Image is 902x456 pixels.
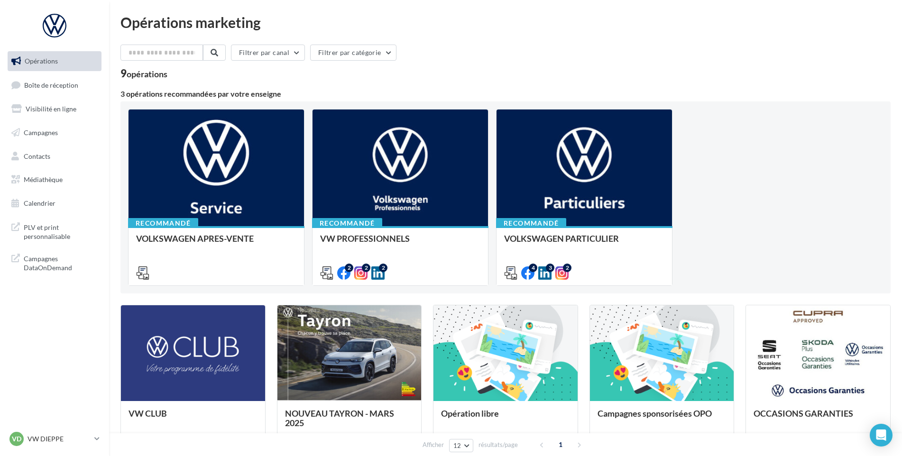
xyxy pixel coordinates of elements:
div: Recommandé [128,218,198,228]
a: Médiathèque [6,170,103,190]
span: Médiathèque [24,175,63,183]
a: Campagnes DataOnDemand [6,248,103,276]
span: Calendrier [24,199,55,207]
div: Recommandé [312,218,382,228]
a: Campagnes [6,123,103,143]
span: VW CLUB [129,408,167,419]
span: 1 [553,437,568,452]
span: VOLKSWAGEN PARTICULIER [504,233,619,244]
span: PLV et print personnalisable [24,221,98,241]
span: Campagnes DataOnDemand [24,252,98,273]
span: Opération libre [441,408,499,419]
span: NOUVEAU TAYRON - MARS 2025 [285,408,394,428]
button: 12 [449,439,473,452]
span: Afficher [423,440,444,449]
div: opérations [127,70,167,78]
div: Opérations marketing [120,15,891,29]
a: Opérations [6,51,103,71]
span: résultats/page [479,440,518,449]
a: Visibilité en ligne [6,99,103,119]
span: VOLKSWAGEN APRES-VENTE [136,233,254,244]
a: VD VW DIEPPE [8,430,101,448]
span: VW PROFESSIONNELS [320,233,410,244]
button: Filtrer par catégorie [310,45,396,61]
a: Calendrier [6,193,103,213]
span: 12 [453,442,461,449]
div: Open Intercom Messenger [870,424,893,447]
div: 2 [563,264,571,272]
div: 2 [345,264,353,272]
div: 2 [379,264,387,272]
button: Filtrer par canal [231,45,305,61]
a: Boîte de réception [6,75,103,95]
a: PLV et print personnalisable [6,217,103,245]
span: Opérations [25,57,58,65]
p: VW DIEPPE [28,434,91,444]
span: VD [12,434,21,444]
div: Recommandé [496,218,566,228]
div: 3 opérations recommandées par votre enseigne [120,90,891,98]
span: Campagnes [24,128,58,137]
div: 3 [546,264,554,272]
span: Contacts [24,152,50,160]
div: 9 [120,68,167,79]
span: Visibilité en ligne [26,105,76,113]
span: Campagnes sponsorisées OPO [598,408,712,419]
a: Contacts [6,146,103,166]
span: Boîte de réception [24,81,78,89]
span: OCCASIONS GARANTIES [754,408,853,419]
div: 2 [362,264,370,272]
div: 4 [529,264,537,272]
